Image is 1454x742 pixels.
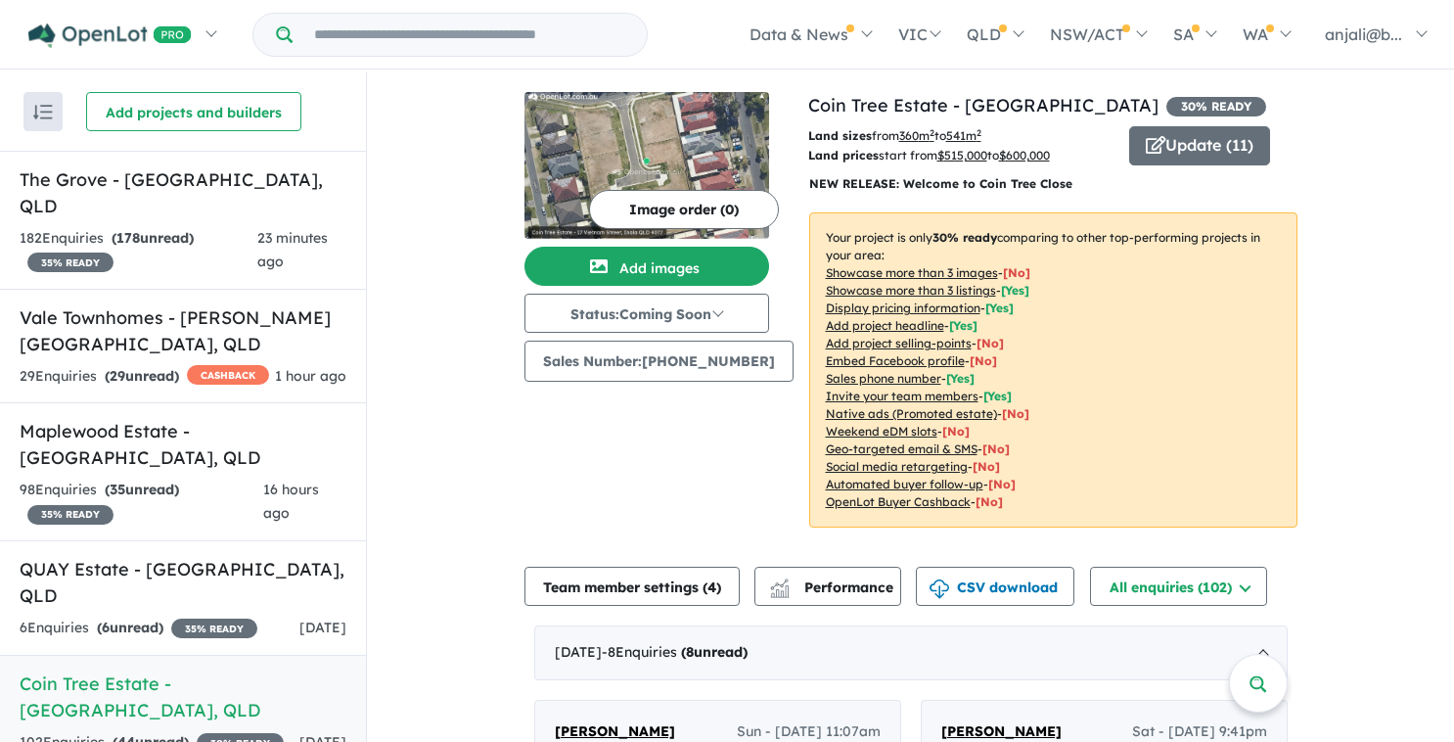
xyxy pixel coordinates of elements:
[589,190,779,229] button: Image order (0)
[826,406,997,421] u: Native ads (Promoted estate)
[826,265,998,280] u: Showcase more than 3 images
[826,441,977,456] u: Geo-targeted email & SMS
[930,127,934,138] sup: 2
[20,304,346,357] h5: Vale Townhomes - [PERSON_NAME][GEOGRAPHIC_DATA] , QLD
[899,128,934,143] u: 360 m
[110,481,125,498] span: 35
[770,585,790,598] img: bar-chart.svg
[534,626,1288,680] div: [DATE]
[982,441,1010,456] span: [No]
[770,579,788,589] img: line-chart.svg
[826,353,965,368] u: Embed Facebook profile
[116,229,140,247] span: 178
[987,148,1050,162] span: to
[86,92,301,131] button: Add projects and builders
[1166,97,1266,116] span: 30 % READY
[20,479,263,526] div: 98 Enquir ies
[826,494,971,509] u: OpenLot Buyer Cashback
[988,477,1016,491] span: [No]
[808,148,879,162] b: Land prices
[112,229,194,247] strong: ( unread)
[20,671,346,723] h5: Coin Tree Estate - [GEOGRAPHIC_DATA] , QLD
[20,227,257,274] div: 182 Enquir ies
[942,424,970,439] span: [No]
[983,389,1012,403] span: [ Yes ]
[257,229,328,270] span: 23 minutes ago
[808,128,872,143] b: Land sizes
[999,148,1050,162] u: $ 600,000
[934,128,981,143] span: to
[524,341,794,382] button: Sales Number:[PHONE_NUMBER]
[102,619,110,636] span: 6
[681,643,748,661] strong: ( unread)
[932,230,997,245] b: 30 % ready
[826,318,944,333] u: Add project headline
[976,494,1003,509] span: [No]
[1003,265,1030,280] span: [ No ]
[977,127,981,138] sup: 2
[20,556,346,609] h5: QUAY Estate - [GEOGRAPHIC_DATA] , QLD
[20,617,257,640] div: 6 Enquir ies
[524,294,769,333] button: Status:Coming Soon
[110,367,125,385] span: 29
[809,212,1297,528] p: Your project is only comparing to other top-performing projects in your area: - - - - - - - - - -...
[916,567,1074,606] button: CSV download
[20,166,346,219] h5: The Grove - [GEOGRAPHIC_DATA] , QLD
[1002,406,1029,421] span: [No]
[296,14,643,56] input: Try estate name, suburb, builder or developer
[808,146,1114,165] p: start from
[973,459,1000,474] span: [No]
[105,481,179,498] strong: ( unread)
[20,418,346,471] h5: Maplewood Estate - [GEOGRAPHIC_DATA] , QLD
[985,301,1014,315] span: [ Yes ]
[1129,126,1270,165] button: Update (11)
[1090,567,1267,606] button: All enquiries (102)
[937,148,987,162] u: $ 515,000
[930,580,949,599] img: download icon
[524,92,769,239] img: Coin Tree Estate - Inala
[826,336,972,350] u: Add project selling-points
[20,365,269,389] div: 29 Enquir ies
[602,643,748,661] span: - 8 Enquir ies
[946,371,975,386] span: [ Yes ]
[970,353,997,368] span: [ No ]
[105,367,179,385] strong: ( unread)
[1001,283,1029,298] span: [ Yes ]
[949,318,977,333] span: [ Yes ]
[941,722,1062,740] span: [PERSON_NAME]
[524,567,740,606] button: Team member settings (4)
[826,477,983,491] u: Automated buyer follow-up
[263,481,319,522] span: 16 hours ago
[275,367,346,385] span: 1 hour ago
[555,722,675,740] span: [PERSON_NAME]
[754,567,901,606] button: Performance
[524,247,769,286] button: Add images
[97,619,163,636] strong: ( unread)
[946,128,981,143] u: 541 m
[977,336,1004,350] span: [ No ]
[826,389,978,403] u: Invite your team members
[28,23,192,48] img: Openlot PRO Logo White
[27,253,114,272] span: 35 % READY
[808,126,1114,146] p: from
[171,619,257,638] span: 35 % READY
[27,505,114,525] span: 35 % READY
[773,579,893,596] span: Performance
[809,174,1297,194] p: NEW RELEASE: Welcome to Coin Tree Close
[826,424,937,439] u: Weekend eDM slots
[707,579,716,596] span: 4
[299,619,346,636] span: [DATE]
[187,365,269,385] span: CASHBACK
[808,94,1159,116] a: Coin Tree Estate - [GEOGRAPHIC_DATA]
[1325,24,1402,44] span: anjali@b...
[826,283,996,298] u: Showcase more than 3 listings
[826,301,980,315] u: Display pricing information
[826,459,968,474] u: Social media retargeting
[686,643,694,661] span: 8
[826,371,941,386] u: Sales phone number
[33,105,53,119] img: sort.svg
